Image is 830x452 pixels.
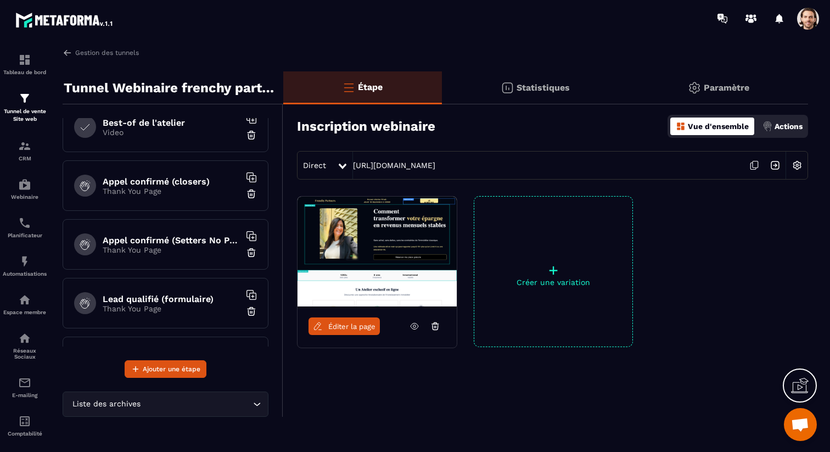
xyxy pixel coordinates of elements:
[297,119,435,134] h3: Inscription webinaire
[676,121,686,131] img: dashboard-orange.40269519.svg
[246,130,257,141] img: trash
[103,294,240,304] h6: Lead qualifié (formulaire)
[3,170,47,208] a: automationsautomationsWebinaire
[342,81,355,94] img: bars-o.4a397970.svg
[3,285,47,323] a: automationsautomationsEspace membre
[246,306,257,317] img: trash
[3,271,47,277] p: Automatisations
[762,121,772,131] img: actions.d6e523a2.png
[474,263,632,278] p: +
[3,155,47,161] p: CRM
[246,247,257,258] img: trash
[18,332,31,345] img: social-network
[125,360,206,378] button: Ajouter une étape
[704,82,749,93] p: Paramètre
[103,235,240,245] h6: Appel confirmé (Setters No Pixel/tracking)
[103,304,240,313] p: Thank You Page
[3,194,47,200] p: Webinaire
[353,161,435,170] a: [URL][DOMAIN_NAME]
[70,398,143,410] span: Liste des archives
[103,245,240,254] p: Thank You Page
[18,415,31,428] img: accountant
[3,45,47,83] a: formationformationTableau de bord
[501,81,514,94] img: stats.20deebd0.svg
[787,155,807,176] img: setting-w.858f3a88.svg
[3,108,47,123] p: Tunnel de vente Site web
[18,255,31,268] img: automations
[246,188,257,199] img: trash
[103,187,240,196] p: Thank You Page
[3,368,47,406] a: emailemailE-mailing
[298,197,457,306] img: image
[358,82,383,92] p: Étape
[328,322,375,331] span: Éditer la page
[3,69,47,75] p: Tableau de bord
[63,392,268,417] div: Search for option
[765,155,786,176] img: arrow-next.bcc2205e.svg
[688,81,701,94] img: setting-gr.5f69749f.svg
[63,48,72,58] img: arrow
[3,323,47,368] a: social-networksocial-networkRéseaux Sociaux
[474,278,632,287] p: Créer une variation
[517,82,570,93] p: Statistiques
[3,208,47,247] a: schedulerschedulerPlanificateur
[18,216,31,230] img: scheduler
[3,406,47,445] a: accountantaccountantComptabilité
[3,131,47,170] a: formationformationCRM
[103,128,240,137] p: Video
[3,309,47,315] p: Espace membre
[143,398,250,410] input: Search for option
[3,392,47,398] p: E-mailing
[103,118,240,128] h6: Best-of de l'atelier
[309,317,380,335] a: Éditer la page
[3,247,47,285] a: automationsautomationsAutomatisations
[3,348,47,360] p: Réseaux Sociaux
[18,376,31,389] img: email
[303,161,326,170] span: Direct
[688,122,749,131] p: Vue d'ensemble
[3,83,47,131] a: formationformationTunnel de vente Site web
[3,431,47,437] p: Comptabilité
[775,122,803,131] p: Actions
[63,48,139,58] a: Gestion des tunnels
[143,364,200,375] span: Ajouter une étape
[18,53,31,66] img: formation
[18,293,31,306] img: automations
[784,408,817,441] div: Ouvrir le chat
[3,232,47,238] p: Planificateur
[103,176,240,187] h6: Appel confirmé (closers)
[18,178,31,191] img: automations
[18,139,31,153] img: formation
[18,92,31,105] img: formation
[64,77,275,99] p: Tunnel Webinaire frenchy partners
[15,10,114,30] img: logo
